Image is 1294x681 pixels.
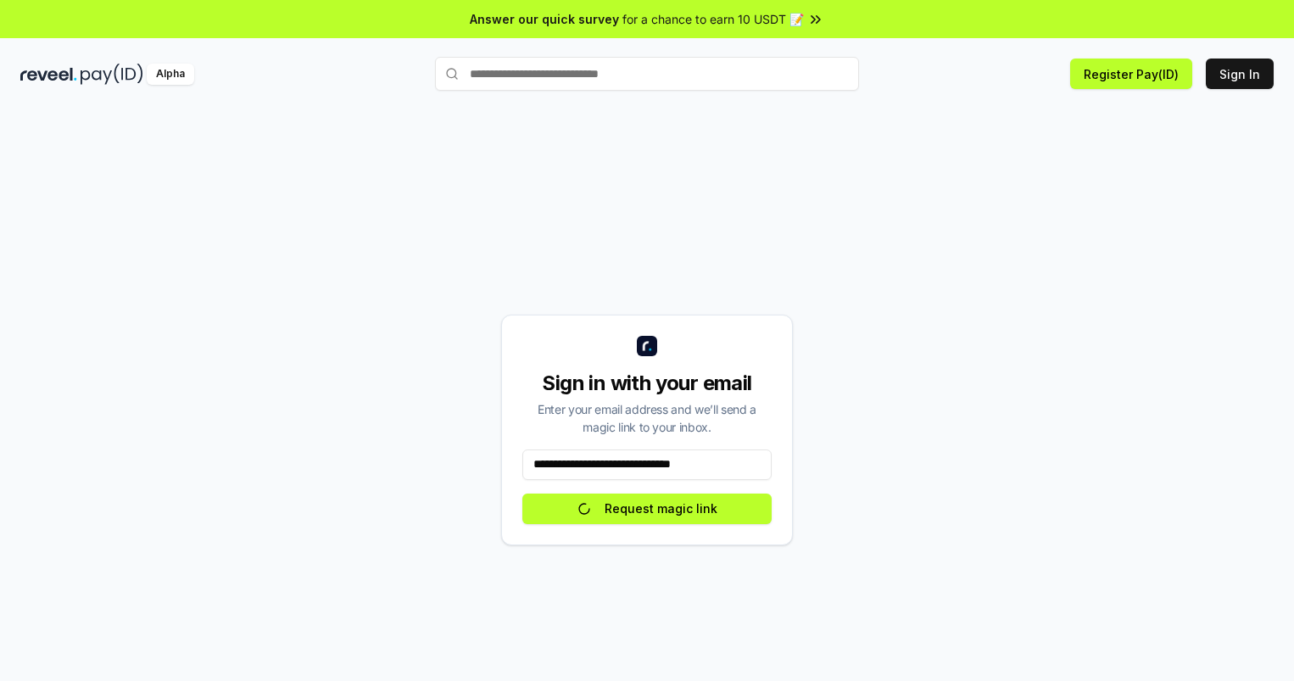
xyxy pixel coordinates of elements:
[522,494,772,524] button: Request magic link
[522,370,772,397] div: Sign in with your email
[20,64,77,85] img: reveel_dark
[470,10,619,28] span: Answer our quick survey
[81,64,143,85] img: pay_id
[637,336,657,356] img: logo_small
[147,64,194,85] div: Alpha
[622,10,804,28] span: for a chance to earn 10 USDT 📝
[522,400,772,436] div: Enter your email address and we’ll send a magic link to your inbox.
[1206,59,1274,89] button: Sign In
[1070,59,1192,89] button: Register Pay(ID)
